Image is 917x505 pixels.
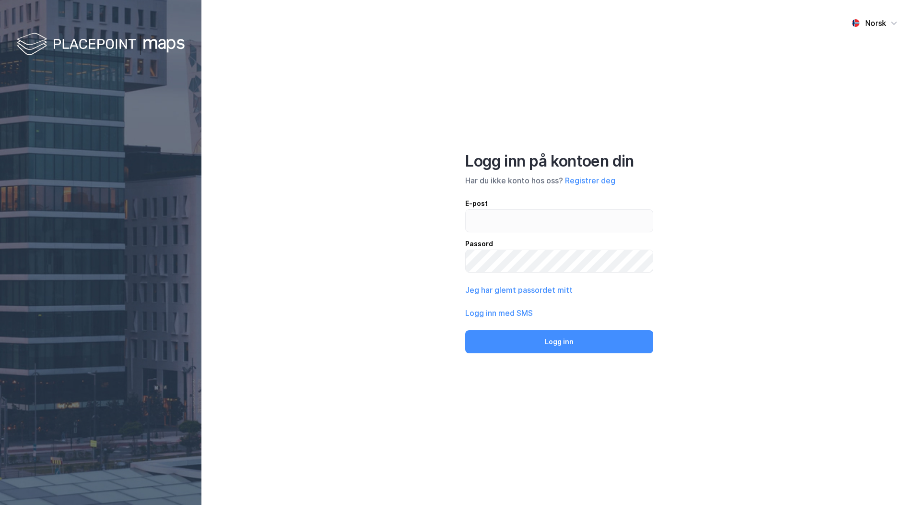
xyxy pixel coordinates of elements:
[465,284,573,296] button: Jeg har glemt passordet mitt
[465,330,653,353] button: Logg inn
[869,459,917,505] iframe: Chat Widget
[565,175,615,186] button: Registrer deg
[465,152,653,171] div: Logg inn på kontoen din
[465,238,653,250] div: Passord
[465,198,653,209] div: E-post
[17,31,185,59] img: logo-white.f07954bde2210d2a523dddb988cd2aa7.svg
[865,17,886,29] div: Norsk
[465,307,533,319] button: Logg inn med SMS
[465,175,653,186] div: Har du ikke konto hos oss?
